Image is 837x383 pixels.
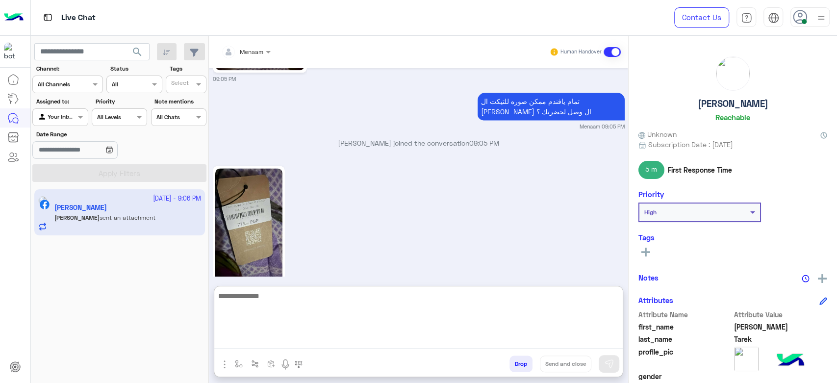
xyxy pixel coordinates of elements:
label: Channel: [36,64,102,73]
span: 5 m [638,161,664,179]
h6: Attributes [638,296,673,305]
img: tab [768,12,779,24]
div: Select [170,78,189,90]
img: hulul-logo.png [773,344,808,378]
h6: Reachable [715,113,750,122]
a: Contact Us [674,7,729,28]
span: last_name [638,334,732,344]
img: create order [267,360,275,368]
button: Trigger scenario [247,356,263,372]
a: tab [736,7,756,28]
b: High [644,208,657,216]
img: send attachment [219,358,230,370]
img: picture [734,347,759,371]
img: Trigger scenario [251,360,259,368]
span: First Response Time [668,165,732,175]
label: Status [110,64,161,73]
img: picture [716,57,750,90]
h6: Priority [638,190,664,199]
button: select flow [231,356,247,372]
span: profile_pic [638,347,732,369]
label: Priority [96,97,146,106]
p: [PERSON_NAME] joined the conversation [213,138,625,148]
img: select flow [235,360,243,368]
img: send message [604,359,614,369]
span: Menaam [240,48,263,55]
span: gender [638,371,732,382]
h6: Notes [638,273,659,282]
img: tab [42,11,54,24]
h5: [PERSON_NAME] [698,98,768,109]
button: Apply Filters [32,164,206,182]
img: make a call [295,360,303,368]
span: Subscription Date : [DATE] [648,139,733,150]
span: first_name [638,322,732,332]
span: Khalid [734,322,828,332]
img: profile [815,12,827,24]
span: null [734,371,828,382]
img: notes [802,275,810,282]
small: Menaam 09:05 PM [580,123,625,130]
button: Send and close [540,356,591,372]
img: 713415422032625 [4,43,22,60]
button: search [126,43,150,64]
span: Attribute Name [638,309,732,320]
small: 09:05 PM [213,75,236,83]
label: Tags [170,64,205,73]
label: Assigned to: [36,97,87,106]
label: Date Range [36,130,146,139]
p: Live Chat [61,11,96,25]
img: tab [741,12,752,24]
img: send voice note [279,358,291,370]
img: add [818,274,827,283]
span: Attribute Value [734,309,828,320]
img: Logo [4,7,24,28]
img: 551524253_24778122505146279_4743345056844404477_n.jpg [215,168,282,287]
span: 09:05 PM [469,139,499,147]
h6: Tags [638,233,827,242]
button: Drop [509,356,533,372]
span: Unknown [638,129,677,139]
button: create order [263,356,279,372]
small: Human Handover [560,48,602,56]
span: search [131,46,143,58]
span: Tarek [734,334,828,344]
p: 24/9/2025, 9:05 PM [478,93,625,120]
label: Note mentions [154,97,205,106]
